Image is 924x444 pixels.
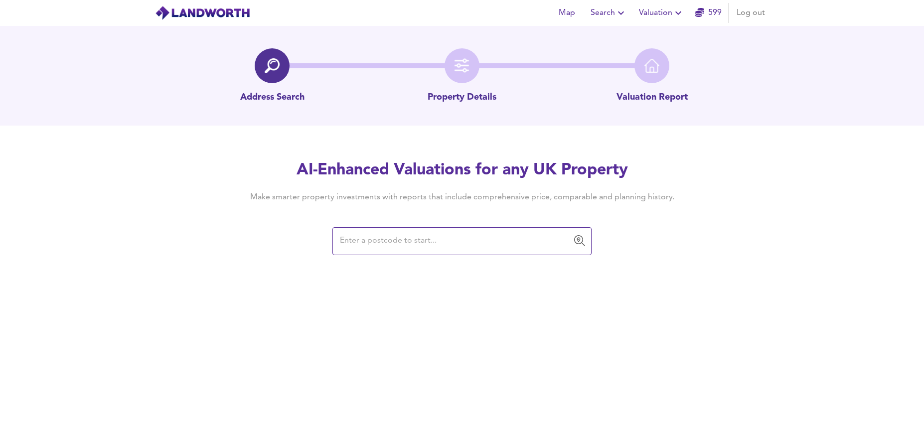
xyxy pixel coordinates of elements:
p: Property Details [428,91,496,104]
img: search-icon [265,58,280,73]
p: Address Search [240,91,305,104]
p: Valuation Report [616,91,688,104]
span: Valuation [639,6,684,20]
button: 599 [692,3,724,23]
span: Map [555,6,579,20]
h2: AI-Enhanced Valuations for any UK Property [235,159,689,181]
img: logo [155,5,250,20]
a: 599 [695,6,722,20]
input: Enter a postcode to start... [337,232,572,251]
button: Log out [733,3,769,23]
button: Search [587,3,631,23]
img: home-icon [644,58,659,73]
span: Search [591,6,627,20]
button: Map [551,3,583,23]
img: filter-icon [455,58,469,73]
button: Valuation [635,3,688,23]
span: Log out [737,6,765,20]
h4: Make smarter property investments with reports that include comprehensive price, comparable and p... [235,192,689,203]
